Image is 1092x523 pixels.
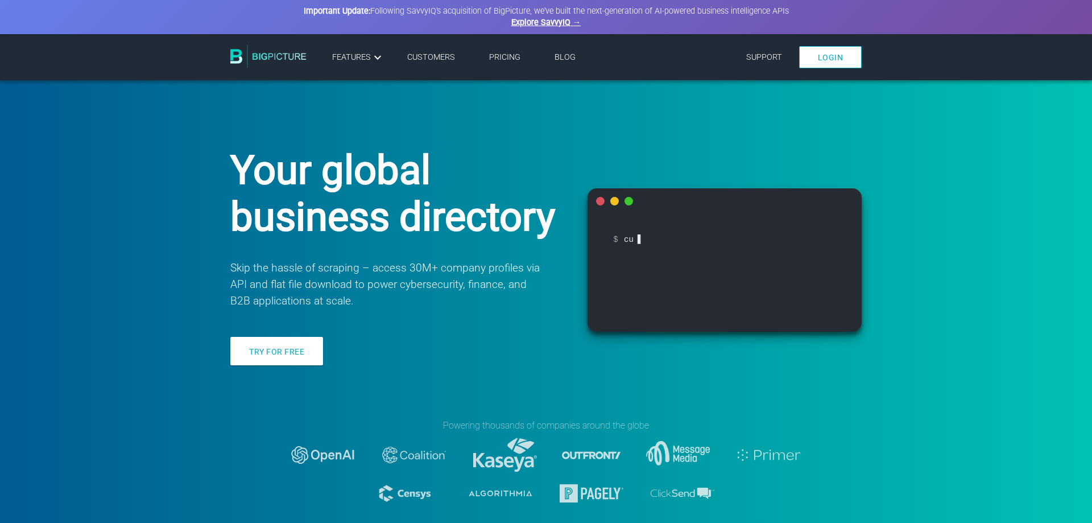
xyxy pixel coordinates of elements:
h1: Your global business directory [230,147,559,240]
p: Skip the hassle of scraping – access 30M+ company profiles via API and flat file download to powe... [230,260,542,309]
img: BigPicture.io [230,45,307,68]
img: logo-outfront.svg [560,423,623,487]
img: logo-kaseya.svg [473,438,537,472]
img: logo-clicksend.svg [651,488,714,499]
img: logo-pagely.svg [560,484,623,503]
a: Login [799,46,862,68]
a: Try for free [230,337,323,365]
span: cu [613,231,836,248]
img: logo-censys.svg [378,483,441,504]
img: logo-openai.svg [291,446,355,463]
img: message-media.svg [646,441,710,468]
img: logo-coalition-2.svg [382,447,446,463]
img: logo-algorithmia.svg [469,491,532,496]
a: Features [332,51,384,64]
img: logo-primer.svg [737,449,801,461]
